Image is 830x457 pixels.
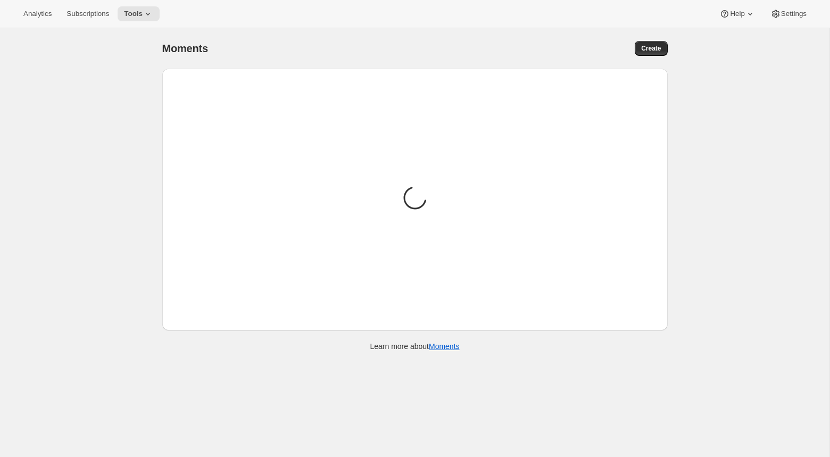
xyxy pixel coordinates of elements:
button: Subscriptions [60,6,115,21]
button: Tools [118,6,160,21]
span: Settings [781,10,807,18]
span: Subscriptions [67,10,109,18]
span: Create [641,44,661,53]
p: Learn more about [370,341,459,352]
button: Settings [764,6,813,21]
span: Moments [162,43,208,54]
span: Tools [124,10,143,18]
button: Analytics [17,6,58,21]
a: Moments [429,342,460,351]
span: Analytics [23,10,52,18]
button: Help [713,6,761,21]
button: Create [635,41,667,56]
span: Help [730,10,744,18]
